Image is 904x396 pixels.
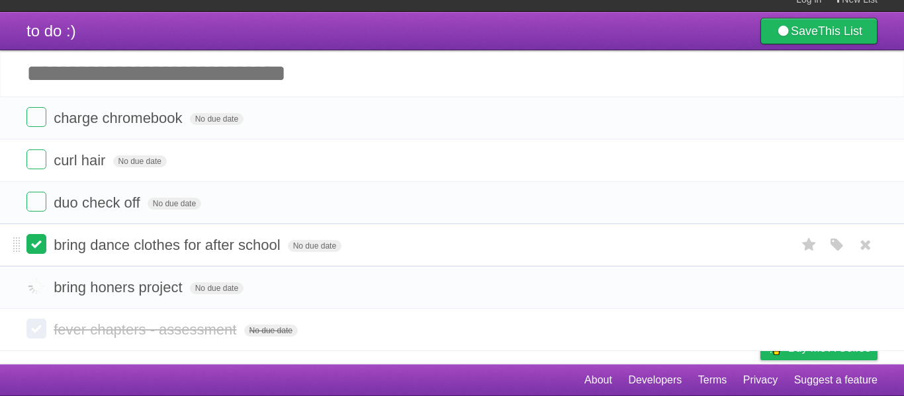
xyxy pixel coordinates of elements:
[244,325,298,337] span: No due date
[760,18,878,44] a: SaveThis List
[54,321,240,338] span: fever chapters - assessment
[54,237,283,253] span: bring dance clothes for after school
[54,194,143,211] span: duo check off
[26,319,46,338] label: Done
[818,24,862,38] b: This List
[794,368,878,393] a: Suggest a feature
[628,368,682,393] a: Developers
[288,240,341,252] span: No due date
[26,22,76,40] span: to do :)
[190,282,244,294] span: No due date
[26,149,46,169] label: Done
[584,368,612,393] a: About
[797,234,822,256] label: Star task
[26,276,46,296] label: Done
[113,155,167,167] span: No due date
[148,198,201,210] span: No due date
[190,113,244,125] span: No due date
[788,337,871,360] span: Buy me a coffee
[26,107,46,127] label: Done
[54,152,109,169] span: curl hair
[54,279,185,296] span: bring honers project
[26,234,46,254] label: Done
[54,110,185,126] span: charge chromebook
[26,192,46,212] label: Done
[698,368,727,393] a: Terms
[743,368,778,393] a: Privacy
